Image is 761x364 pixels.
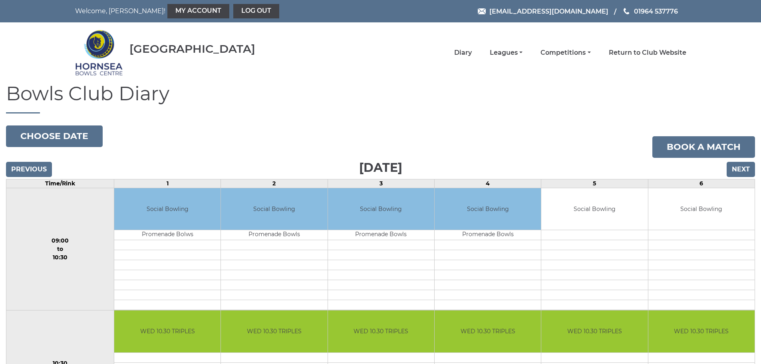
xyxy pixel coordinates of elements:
[727,162,755,177] input: Next
[541,310,648,352] td: WED 10.30 TRIPLES
[454,48,472,57] a: Diary
[540,48,590,57] a: Competitions
[634,7,678,15] span: 01964 537776
[167,4,229,18] a: My Account
[6,125,103,147] button: Choose date
[328,310,434,352] td: WED 10.30 TRIPLES
[75,4,323,18] nav: Welcome, [PERSON_NAME]!
[114,179,221,188] td: 1
[541,188,648,230] td: Social Bowling
[75,25,123,81] img: Hornsea Bowls Centre
[489,7,608,15] span: [EMAIL_ADDRESS][DOMAIN_NAME]
[648,179,755,188] td: 6
[328,179,434,188] td: 3
[221,230,327,240] td: Promenade Bowls
[328,230,434,240] td: Promenade Bowls
[6,83,755,113] h1: Bowls Club Diary
[114,188,221,230] td: Social Bowling
[648,188,755,230] td: Social Bowling
[624,8,629,14] img: Phone us
[6,188,114,310] td: 09:00 to 10:30
[622,6,678,16] a: Phone us 01964 537776
[233,4,279,18] a: Log out
[435,230,541,240] td: Promenade Bowls
[478,8,486,14] img: Email
[114,310,221,352] td: WED 10.30 TRIPLES
[478,6,608,16] a: Email [EMAIL_ADDRESS][DOMAIN_NAME]
[541,179,648,188] td: 5
[129,43,255,55] div: [GEOGRAPHIC_DATA]
[114,230,221,240] td: Promenade Bolws
[221,310,327,352] td: WED 10.30 TRIPLES
[435,188,541,230] td: Social Bowling
[609,48,686,57] a: Return to Club Website
[435,310,541,352] td: WED 10.30 TRIPLES
[434,179,541,188] td: 4
[221,188,327,230] td: Social Bowling
[6,162,52,177] input: Previous
[328,188,434,230] td: Social Bowling
[221,179,328,188] td: 2
[490,48,523,57] a: Leagues
[6,179,114,188] td: Time/Rink
[648,310,755,352] td: WED 10.30 TRIPLES
[652,136,755,158] a: Book a match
